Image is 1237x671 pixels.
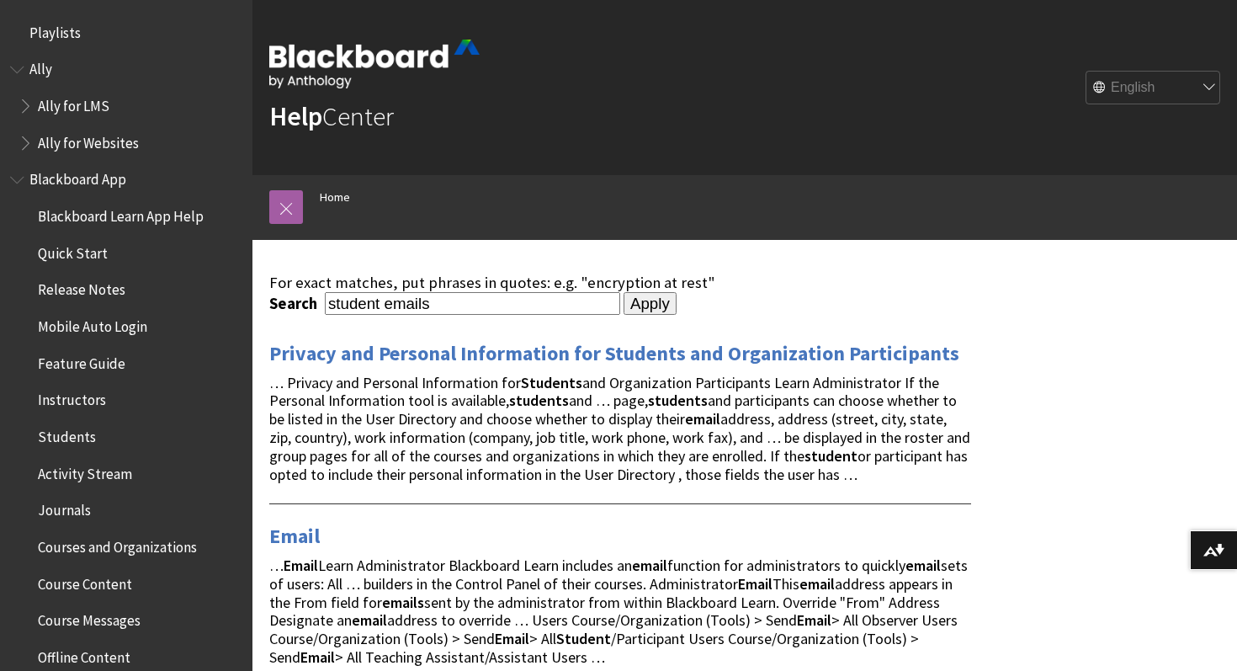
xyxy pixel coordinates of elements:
span: Ally for LMS [38,92,109,114]
span: Quick Start [38,239,108,262]
a: Home [320,187,350,208]
span: Activity Stream [38,460,132,482]
span: Students [38,423,96,445]
span: Blackboard App [29,166,126,189]
div: For exact matches, put phrases in quotes: e.g. "encryption at rest" [269,274,971,292]
strong: email [905,556,941,575]
strong: email [799,574,835,594]
strong: Email [495,629,529,648]
span: … Privacy and Personal Information for and Organization Participants Learn Administrator If the P... [269,373,970,484]
span: Ally for Websites [38,129,139,152]
strong: students [509,391,569,410]
span: Instructors [38,386,106,409]
strong: student [804,446,857,466]
nav: Book outline for Playlists [10,19,242,47]
strong: Email [300,647,335,667]
a: HelpCenter [269,99,394,133]
nav: Book outline for Anthology Ally Help [10,56,242,157]
input: Apply [624,292,677,316]
a: Email [269,523,320,550]
select: Site Language Selector [1086,72,1221,105]
span: Blackboard Learn App Help [38,202,204,225]
span: Offline Content [38,643,130,666]
strong: Email [797,610,831,630]
strong: Email [284,556,318,575]
strong: students [648,391,708,410]
span: Feature Guide [38,349,125,372]
span: Ally [29,56,52,78]
img: Blackboard by Anthology [269,40,480,88]
strong: email [352,610,387,630]
span: Release Notes [38,276,125,299]
span: Course Content [38,570,132,593]
label: Search [269,294,321,313]
strong: Email [738,574,772,594]
strong: email [632,556,667,575]
span: Courses and Organizations [38,533,197,556]
strong: email [685,409,720,429]
span: Journals [38,497,91,519]
a: Privacy and Personal Information for Students and Organization Participants [269,340,959,367]
span: Course Messages [38,607,141,630]
strong: emails [382,593,424,612]
strong: Student [556,629,611,648]
strong: Help [269,99,322,133]
span: Playlists [29,19,81,41]
span: … Learn Administrator Blackboard Learn includes an function for administrators to quickly sets of... [269,556,968,667]
span: Mobile Auto Login [38,312,147,335]
strong: Students [521,373,582,392]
